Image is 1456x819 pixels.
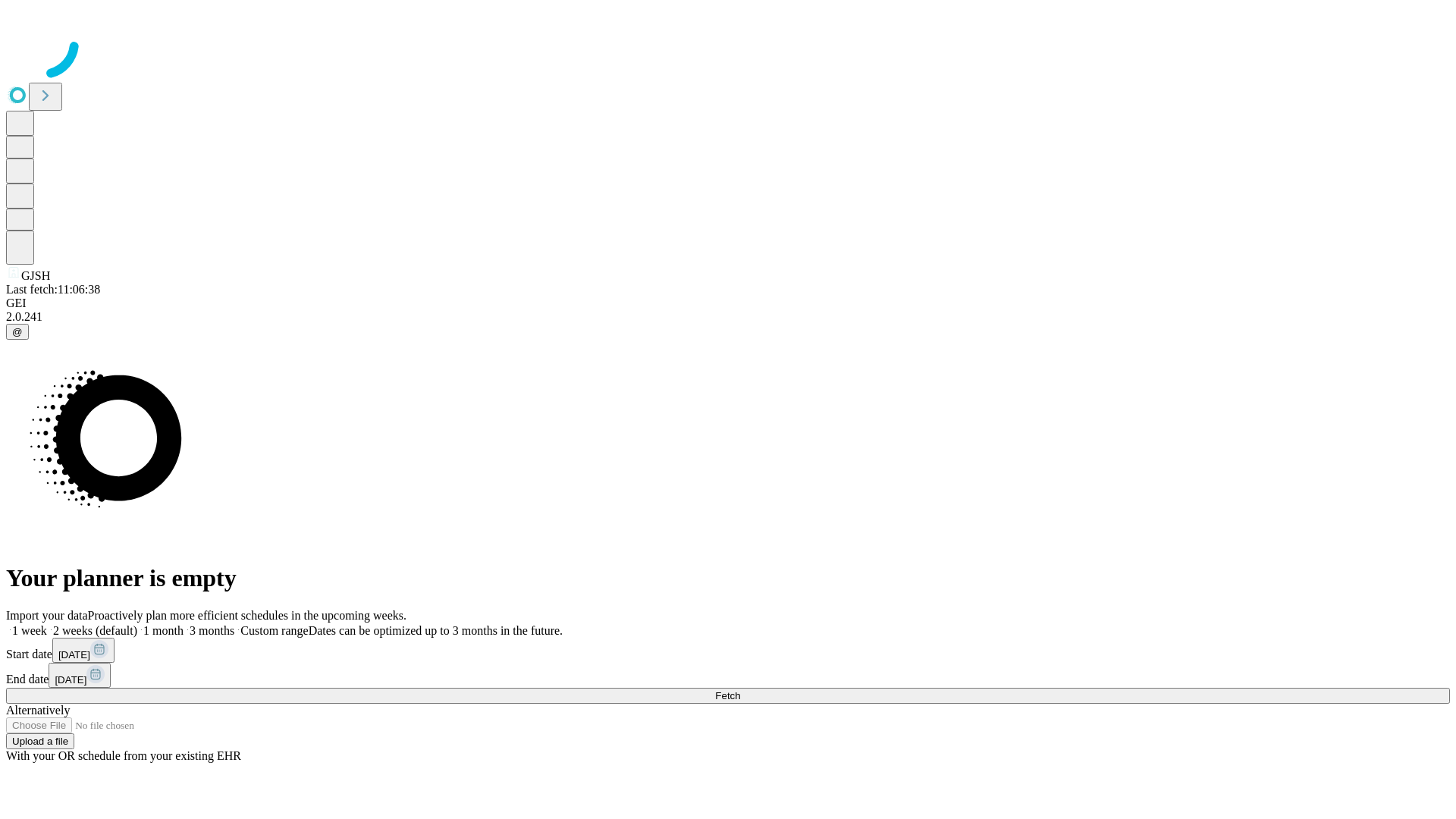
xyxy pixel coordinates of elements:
[58,649,90,661] span: [DATE]
[6,609,88,622] span: Import your data
[715,690,740,701] span: Fetch
[6,564,1450,592] h1: Your planner is empty
[6,749,241,762] span: With your OR schedule from your existing EHR
[190,624,234,637] span: 3 months
[12,326,23,337] span: @
[6,688,1450,704] button: Fetch
[6,704,70,717] span: Alternatively
[52,638,115,663] button: [DATE]
[55,674,86,686] span: [DATE]
[49,663,111,688] button: [DATE]
[6,733,74,749] button: Upload a file
[88,609,406,622] span: Proactively plan more efficient schedules in the upcoming weeks.
[6,283,100,296] span: Last fetch: 11:06:38
[53,624,137,637] span: 2 weeks (default)
[6,297,1450,310] div: GEI
[6,638,1450,663] div: Start date
[6,663,1450,688] div: End date
[309,624,563,637] span: Dates can be optimized up to 3 months in the future.
[21,269,50,282] span: GJSH
[6,310,1450,324] div: 2.0.241
[12,624,47,637] span: 1 week
[6,324,29,340] button: @
[143,624,184,637] span: 1 month
[240,624,308,637] span: Custom range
